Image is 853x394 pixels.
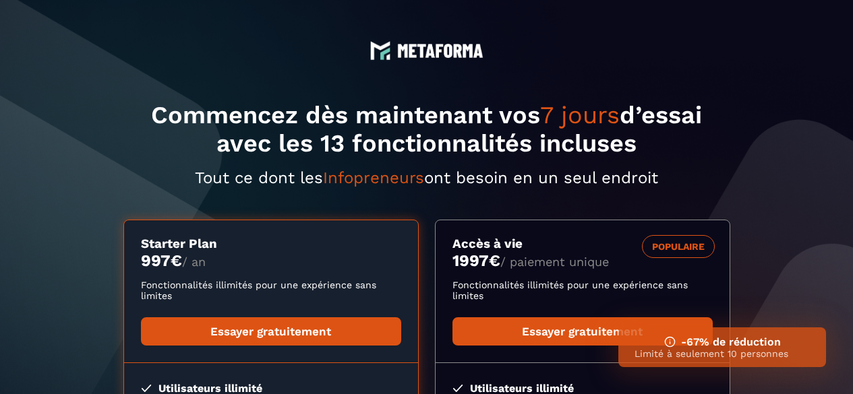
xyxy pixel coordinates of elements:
[635,348,810,359] p: Limité à seulement 10 personnes
[452,251,500,270] money: 1997
[642,235,715,258] div: POPULAIRE
[452,236,713,251] h3: Accès à vie
[141,251,182,270] money: 997
[171,251,182,270] currency: €
[452,317,713,346] a: Essayer gratuitement
[141,385,152,392] img: checked
[540,101,620,129] span: 7 jours
[141,280,401,301] p: Fonctionnalités illimités pour une expérience sans limites
[141,236,401,251] h3: Starter Plan
[182,255,206,269] span: / an
[123,101,730,158] h1: Commencez dès maintenant vos d’essai avec les 13 fonctionnalités incluses
[397,44,483,58] img: logo
[452,385,463,392] img: checked
[141,317,401,346] a: Essayer gratuitement
[323,168,424,187] span: Infopreneurs
[123,168,730,187] p: Tout ce dont les ont besoin en un seul endroit
[635,335,810,348] h3: -67% de réduction
[500,255,609,269] span: / paiement unique
[489,251,500,270] currency: €
[452,280,713,301] p: Fonctionnalités illimités pour une expérience sans limites
[664,336,676,348] img: ifno
[370,40,390,61] img: logo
